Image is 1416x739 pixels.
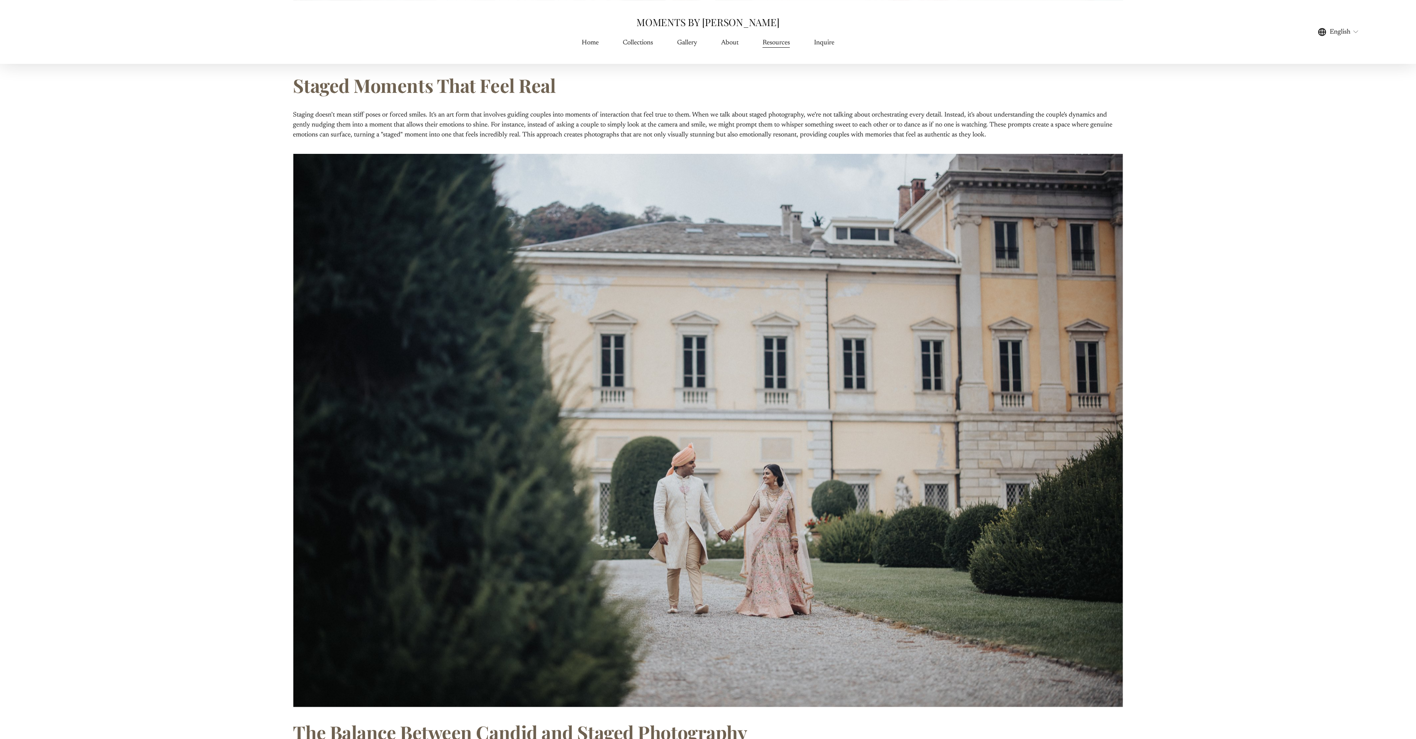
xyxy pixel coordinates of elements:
a: MOMENTS BY [PERSON_NAME] [636,15,779,29]
span: English [1330,27,1350,37]
strong: Staged Moments That Feel Real [293,73,556,97]
a: Home [582,37,599,48]
span: Gallery [677,38,697,48]
a: Inquire [814,37,834,48]
div: language picker [1318,26,1360,37]
p: Staging doesn’t mean stiff poses or forced smiles. It's an art form that involves guiding couples... [293,110,1123,140]
a: About [721,37,738,48]
a: Resources [763,37,790,48]
a: folder dropdown [677,37,697,48]
a: Collections [623,37,653,48]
